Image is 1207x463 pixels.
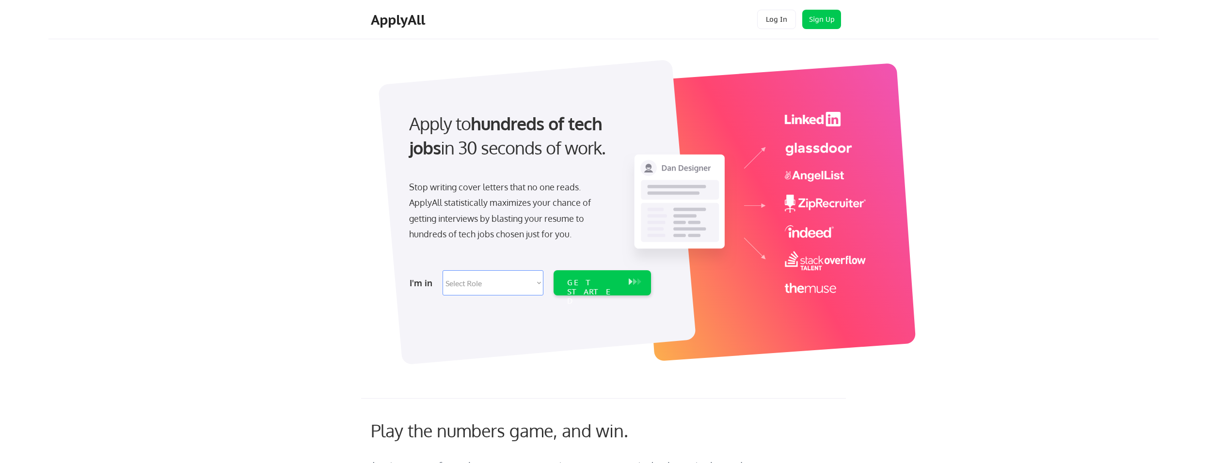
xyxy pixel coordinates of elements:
[802,10,841,29] button: Sign Up
[409,179,608,242] div: Stop writing cover letters that no one reads. ApplyAll statistically maximizes your chance of get...
[567,278,619,306] div: GET STARTED
[371,420,671,441] div: Play the numbers game, and win.
[409,112,606,158] strong: hundreds of tech jobs
[410,275,437,291] div: I'm in
[409,111,647,160] div: Apply to in 30 seconds of work.
[371,12,428,28] div: ApplyAll
[757,10,796,29] button: Log In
